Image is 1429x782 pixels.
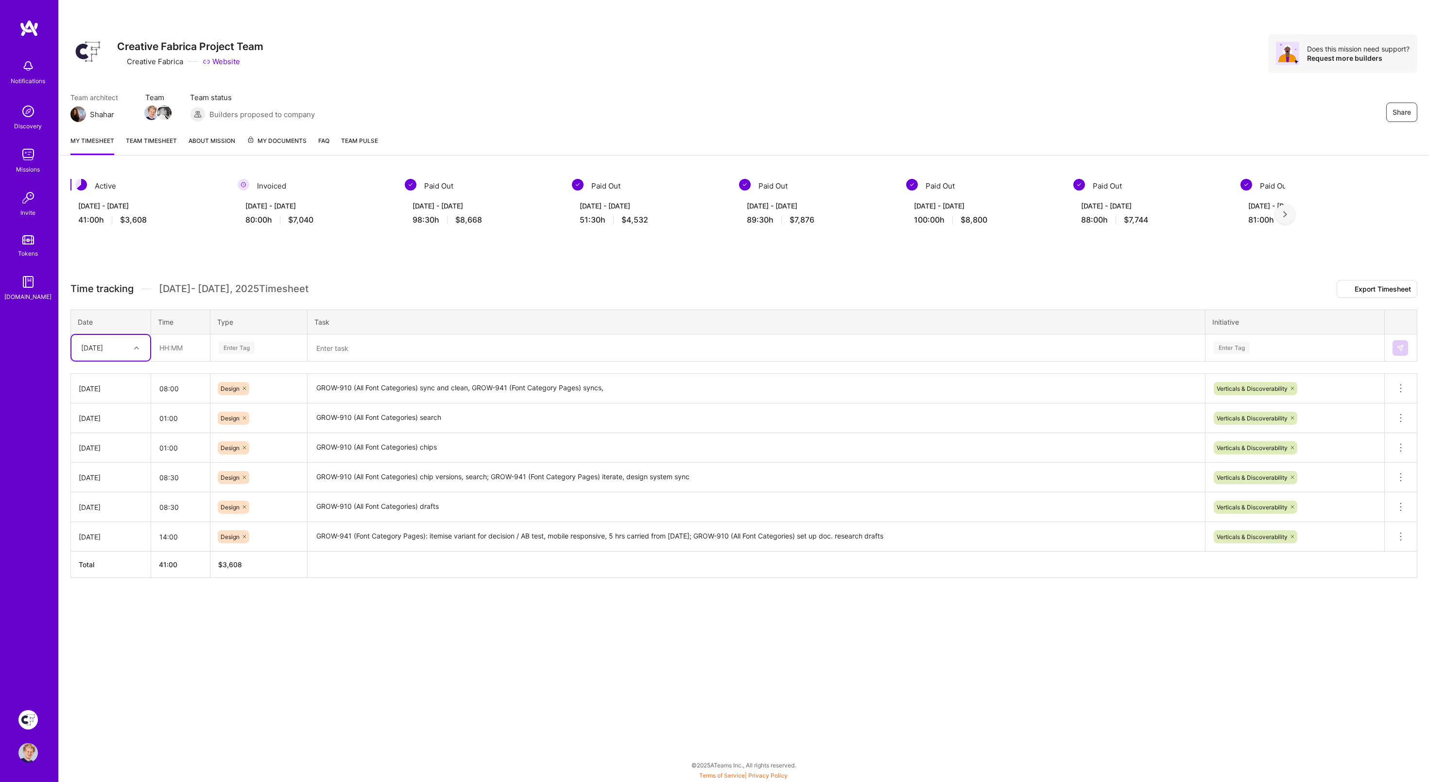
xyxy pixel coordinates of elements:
span: Team status [190,92,315,103]
div: Notifications [11,76,46,86]
div: 80:00 h [245,215,385,225]
img: teamwork [18,145,38,164]
div: [DATE] [79,443,143,453]
input: HH:MM [152,376,209,401]
div: © 2025 ATeams Inc., All rights reserved. [58,753,1429,777]
i: icon Mail [118,110,126,118]
img: Avatar [1276,42,1299,65]
th: 41:00 [151,552,210,578]
img: Team Architect [70,106,86,122]
div: 41:00 h [78,215,218,225]
span: Design [221,415,240,422]
textarea: GROW-910 (All Font Categories) sync and clean, GROW-941 (Font Category Pages) syncs, [309,375,1204,402]
div: Invite [21,208,36,218]
img: right [1283,211,1287,218]
div: [DATE] [79,502,143,512]
th: Date [71,310,151,334]
i: icon Chevron [134,346,139,350]
button: Export Timesheet [1337,280,1417,298]
input: HH:MM [152,335,209,361]
div: 100:00 h [914,215,1054,225]
div: [DATE] - [DATE] [1081,201,1221,211]
th: Total [71,552,151,578]
span: Team architect [70,92,126,103]
span: Verticals & Discoverability [1217,504,1288,511]
img: Paid Out [1240,179,1252,191]
img: guide book [18,272,38,292]
span: Design [221,385,240,392]
textarea: GROW-910 (All Font Categories) chips [309,434,1204,462]
img: Invoiced [238,179,249,191]
div: Paid Out [739,179,895,193]
a: FAQ [318,136,329,155]
div: Enter Tag [219,340,255,355]
span: Verticals & Discoverability [1217,385,1288,392]
div: Paid Out [405,179,560,193]
div: [DATE] - [DATE] [914,201,1054,211]
span: Design [221,444,240,452]
span: Verticals & Discoverability [1217,444,1288,452]
div: Shahar [90,109,114,120]
input: HH:MM [152,494,209,520]
a: My Documents [247,136,307,155]
div: [DATE] - [DATE] [1248,201,1388,211]
img: Paid Out [1073,179,1085,191]
span: $7,040 [288,215,313,225]
a: Team Pulse [341,136,378,155]
textarea: GROW-941 (Font Category Pages): itemise variant for decision / AB test, mobile responsive, 5 hrs ... [309,523,1204,551]
a: My timesheet [70,136,114,155]
img: Paid Out [739,179,751,191]
a: User Avatar [16,743,40,763]
input: HH:MM [152,465,209,490]
input: HH:MM [152,524,209,550]
span: Verticals & Discoverability [1217,533,1288,540]
img: User Avatar [18,743,38,763]
th: Task [308,310,1205,334]
span: Verticals & Discoverability [1217,415,1288,422]
span: $3,608 [120,215,147,225]
div: Enter Tag [1214,340,1250,355]
span: Verticals & Discoverability [1217,474,1288,481]
div: [DATE] - [DATE] [580,201,720,211]
span: $8,668 [455,215,482,225]
a: Team timesheet [126,136,177,155]
span: My Documents [247,136,307,146]
div: 98:30 h [413,215,552,225]
button: Share [1386,103,1417,122]
div: Creative Fabrica [117,56,183,67]
span: Share [1393,107,1411,117]
div: [DATE] - [DATE] [413,201,552,211]
div: 51:30 h [580,215,720,225]
div: Paid Out [572,179,727,193]
input: HH:MM [152,405,209,431]
img: Creative Fabrica Project Team [18,710,38,730]
div: [DATE] - [DATE] [78,201,218,211]
div: Does this mission need support? [1307,44,1410,53]
span: $8,800 [961,215,987,225]
div: [DATE] [79,413,143,423]
div: Request more builders [1307,53,1410,63]
a: Team Member Avatar [158,104,171,121]
a: Team Member Avatar [145,104,158,121]
img: Invite [18,188,38,208]
span: $7,744 [1124,215,1148,225]
a: Creative Fabrica Project Team [16,710,40,730]
a: Terms of Service [700,772,745,779]
div: [DATE] [79,383,143,394]
img: Paid Out [906,179,918,191]
img: Active [75,179,87,191]
a: About Mission [189,136,235,155]
div: [DATE] - [DATE] [747,201,887,211]
div: [DOMAIN_NAME] [5,292,52,302]
span: $ 3,608 [218,560,242,569]
img: Team Member Avatar [157,105,172,120]
i: icon CompanyGray [117,58,125,66]
img: Paid Out [572,179,584,191]
input: HH:MM [152,435,209,461]
a: Privacy Policy [749,772,788,779]
span: $4,532 [621,215,648,225]
div: [DATE] [79,532,143,542]
textarea: GROW-910 (All Font Categories) drafts [309,493,1204,521]
div: [DATE] [81,343,103,353]
h3: Creative Fabrica Project Team [117,40,263,52]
